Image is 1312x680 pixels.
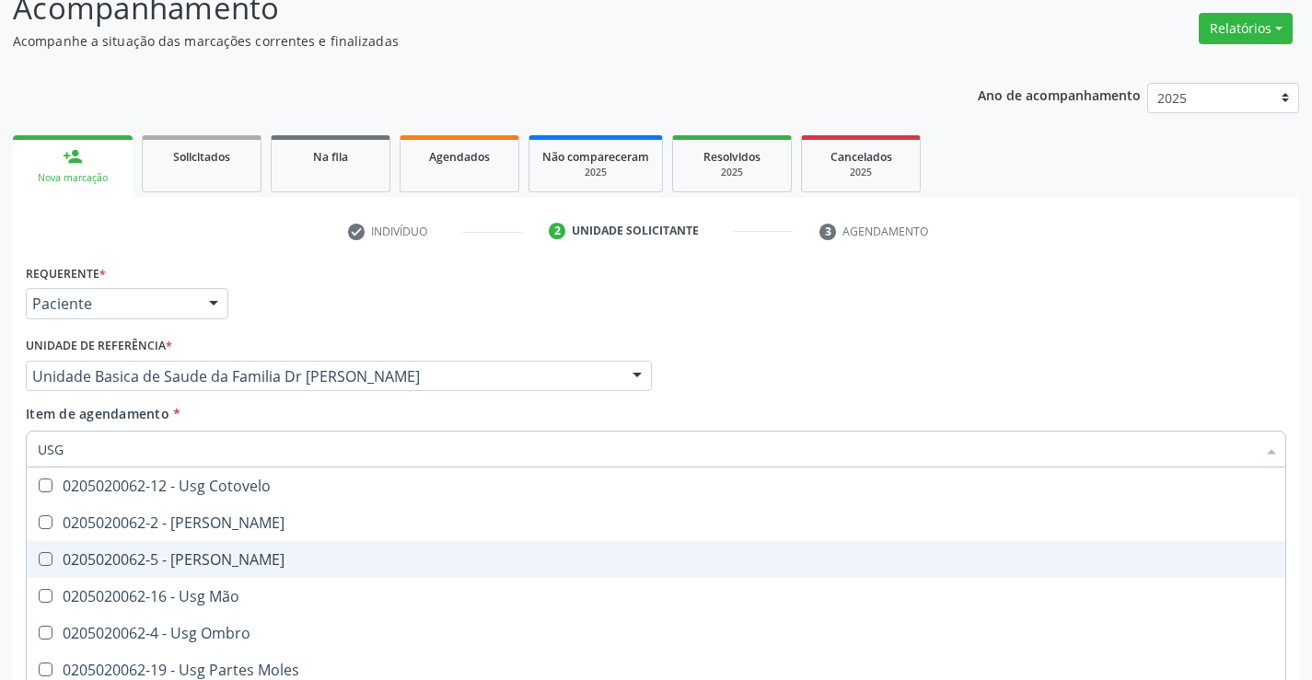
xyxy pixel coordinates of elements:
[542,149,649,165] span: Não compareceram
[38,626,1274,640] div: 0205020062-4 - Usg Ombro
[38,478,1274,493] div: 0205020062-12 - Usg Cotovelo
[572,223,699,239] div: Unidade solicitante
[26,405,169,422] span: Item de agendamento
[703,149,760,165] span: Resolvidos
[38,552,1274,567] div: 0205020062-5 - [PERSON_NAME]
[63,146,83,167] div: person_add
[173,149,230,165] span: Solicitados
[686,166,778,179] div: 2025
[38,663,1274,677] div: 0205020062-19 - Usg Partes Moles
[313,149,348,165] span: Na fila
[26,332,172,361] label: Unidade de referência
[32,294,191,313] span: Paciente
[32,367,614,386] span: Unidade Basica de Saude da Familia Dr [PERSON_NAME]
[1199,13,1293,44] button: Relatórios
[26,259,106,288] label: Requerente
[830,149,892,165] span: Cancelados
[38,515,1274,530] div: 0205020062-2 - [PERSON_NAME]
[978,83,1141,106] p: Ano de acompanhamento
[549,223,565,239] div: 2
[815,166,907,179] div: 2025
[13,31,913,51] p: Acompanhe a situação das marcações correntes e finalizadas
[429,149,490,165] span: Agendados
[542,166,649,179] div: 2025
[38,589,1274,604] div: 0205020062-16 - Usg Mão
[26,171,120,185] div: Nova marcação
[38,431,1256,467] input: Buscar por procedimentos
